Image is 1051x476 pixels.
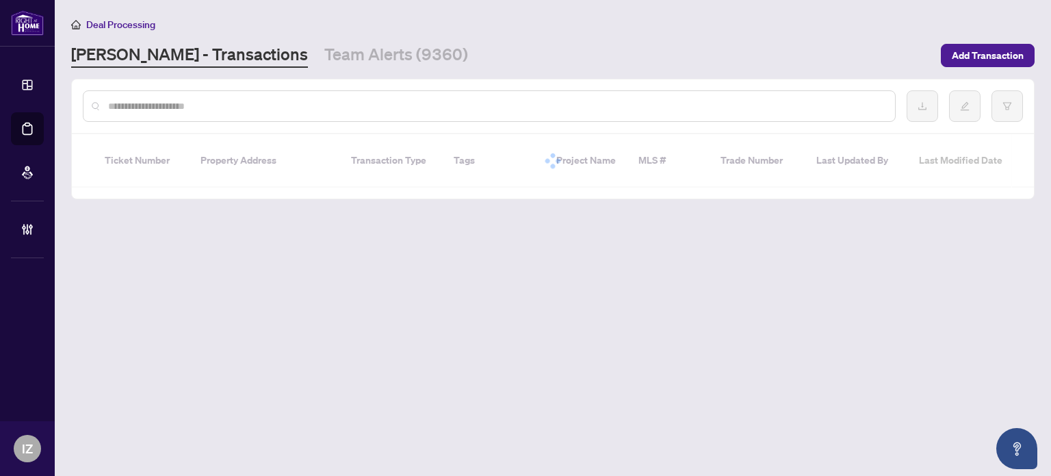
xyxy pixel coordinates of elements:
[907,90,938,122] button: download
[952,45,1024,66] span: Add Transaction
[324,43,468,68] a: Team Alerts (9360)
[86,18,155,31] span: Deal Processing
[949,90,981,122] button: edit
[71,43,308,68] a: [PERSON_NAME] - Transactions
[11,10,44,36] img: logo
[996,428,1037,469] button: Open asap
[71,20,81,29] span: home
[941,44,1035,67] button: Add Transaction
[22,439,33,458] span: IZ
[991,90,1023,122] button: filter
